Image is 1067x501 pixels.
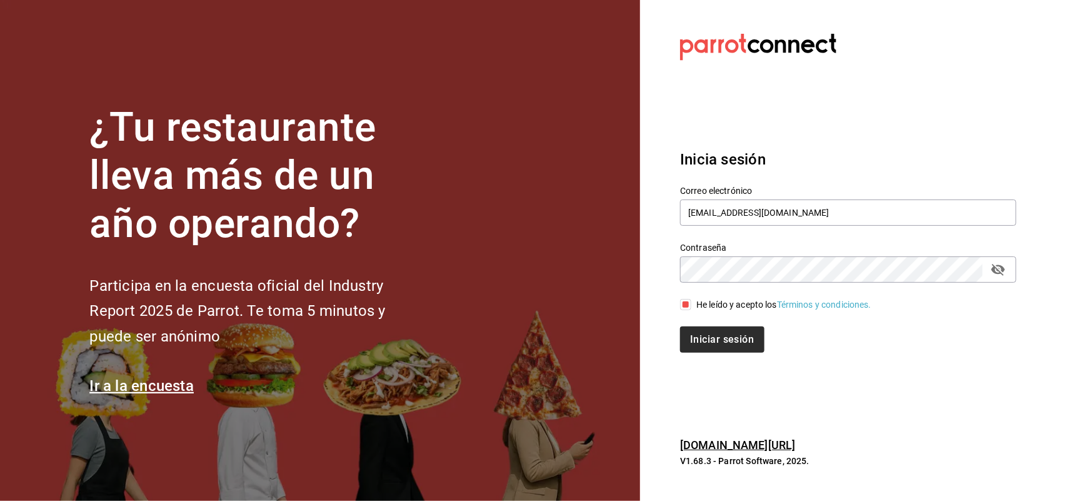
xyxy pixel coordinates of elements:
div: He leído y acepto los [696,298,871,311]
label: Contraseña [680,244,1016,253]
p: V1.68.3 - Parrot Software, 2025. [680,455,1016,467]
button: Iniciar sesión [680,326,764,353]
input: Ingresa tu correo electrónico [680,200,1016,226]
a: Términos y condiciones. [777,300,871,310]
button: passwordField [988,259,1009,280]
h2: Participa en la encuesta oficial del Industry Report 2025 de Parrot. Te toma 5 minutos y puede se... [89,273,427,350]
label: Correo electrónico [680,187,1016,196]
h1: ¿Tu restaurante lleva más de un año operando? [89,104,427,248]
a: Ir a la encuesta [89,377,194,395]
a: [DOMAIN_NAME][URL] [680,438,795,452]
h3: Inicia sesión [680,148,1016,171]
